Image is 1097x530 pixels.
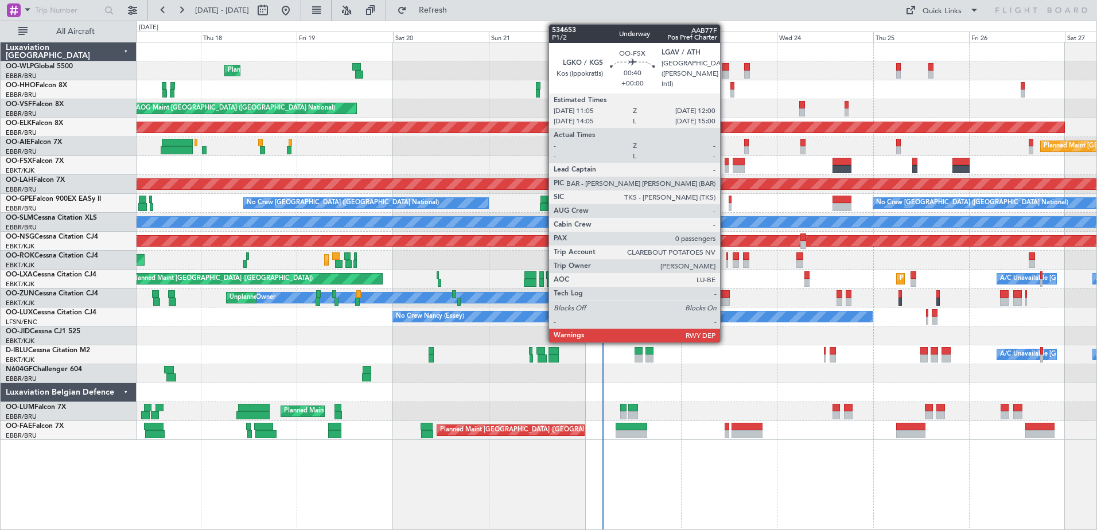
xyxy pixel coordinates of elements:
[616,289,749,306] div: Planned Maint Kortrijk-[GEOGRAPHIC_DATA]
[6,347,28,354] span: D-IBLU
[136,100,335,117] div: AOG Maint [GEOGRAPHIC_DATA] ([GEOGRAPHIC_DATA] National)
[6,290,98,297] a: OO-ZUNCessna Citation CJ4
[228,62,287,79] div: Planned Maint Liege
[201,32,297,42] div: Thu 18
[6,91,37,99] a: EBBR/BRU
[6,366,33,373] span: N604GF
[6,328,30,335] span: OO-JID
[6,431,37,440] a: EBBR/BRU
[297,32,392,42] div: Fri 19
[6,196,101,202] a: OO-GPEFalcon 900EX EASy II
[6,223,37,232] a: EBBR/BRU
[35,2,101,19] input: Trip Number
[6,252,98,259] a: OO-ROKCessna Citation CJ4
[6,101,32,108] span: OO-VSF
[876,194,1068,212] div: No Crew [GEOGRAPHIC_DATA] ([GEOGRAPHIC_DATA] National)
[6,63,34,70] span: OO-WLP
[6,128,37,137] a: EBBR/BRU
[139,23,158,33] div: [DATE]
[284,403,492,420] div: Planned Maint [GEOGRAPHIC_DATA] ([GEOGRAPHIC_DATA] National)
[229,289,415,306] div: Unplanned Maint [GEOGRAPHIC_DATA]-[GEOGRAPHIC_DATA]
[6,337,34,345] a: EBKT/KJK
[681,32,777,42] div: Tue 23
[256,289,275,306] div: Owner
[6,177,33,184] span: OO-LAH
[6,215,33,221] span: OO-SLM
[6,328,80,335] a: OO-JIDCessna CJ1 525
[13,22,125,41] button: All Aircraft
[440,422,648,439] div: Planned Maint [GEOGRAPHIC_DATA] ([GEOGRAPHIC_DATA] National)
[900,1,985,20] button: Quick Links
[6,139,30,146] span: OO-AIE
[6,309,33,316] span: OO-LUX
[6,318,37,326] a: LFSN/ENC
[195,5,249,15] span: [DATE] - [DATE]
[6,242,34,251] a: EBKT/KJK
[6,412,37,421] a: EBBR/BRU
[6,158,64,165] a: OO-FSXFalcon 7X
[6,233,98,240] a: OO-NSGCessna Citation CJ4
[900,270,1033,287] div: Planned Maint Kortrijk-[GEOGRAPHIC_DATA]
[6,177,65,184] a: OO-LAHFalcon 7X
[6,147,37,156] a: EBBR/BRU
[6,72,37,80] a: EBBR/BRU
[6,375,37,383] a: EBBR/BRU
[6,82,67,89] a: OO-HHOFalcon 8X
[6,204,37,213] a: EBBR/BRU
[489,32,585,42] div: Sun 21
[6,404,34,411] span: OO-LUM
[6,271,33,278] span: OO-LXA
[30,28,121,36] span: All Aircraft
[6,356,34,364] a: EBKT/KJK
[409,6,457,14] span: Refresh
[6,185,37,194] a: EBBR/BRU
[6,196,33,202] span: OO-GPE
[777,32,873,42] div: Wed 24
[6,166,34,175] a: EBKT/KJK
[6,290,34,297] span: OO-ZUN
[6,215,97,221] a: OO-SLMCessna Citation XLS
[6,120,63,127] a: OO-ELKFalcon 8X
[6,404,66,411] a: OO-LUMFalcon 7X
[6,299,34,307] a: EBKT/KJK
[6,280,34,289] a: EBKT/KJK
[247,194,439,212] div: No Crew [GEOGRAPHIC_DATA] ([GEOGRAPHIC_DATA] National)
[6,101,64,108] a: OO-VSFFalcon 8X
[6,366,82,373] a: N604GFChallenger 604
[6,63,73,70] a: OO-WLPGlobal 5500
[6,271,96,278] a: OO-LXACessna Citation CJ4
[6,423,64,430] a: OO-FAEFalcon 7X
[6,261,34,270] a: EBKT/KJK
[6,120,32,127] span: OO-ELK
[6,347,90,354] a: D-IBLUCessna Citation M2
[873,32,969,42] div: Thu 25
[923,6,962,17] div: Quick Links
[105,32,201,42] div: Wed 17
[6,252,34,259] span: OO-ROK
[6,82,36,89] span: OO-HHO
[392,1,461,20] button: Refresh
[6,423,32,430] span: OO-FAE
[6,139,62,146] a: OO-AIEFalcon 7X
[6,309,96,316] a: OO-LUXCessna Citation CJ4
[393,32,489,42] div: Sat 20
[585,32,681,42] div: Mon 22
[132,270,313,287] div: Planned Maint [GEOGRAPHIC_DATA] ([GEOGRAPHIC_DATA])
[969,32,1065,42] div: Fri 26
[6,158,32,165] span: OO-FSX
[396,308,464,325] div: No Crew Nancy (Essey)
[328,251,461,268] div: Planned Maint Kortrijk-[GEOGRAPHIC_DATA]
[6,110,37,118] a: EBBR/BRU
[6,233,34,240] span: OO-NSG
